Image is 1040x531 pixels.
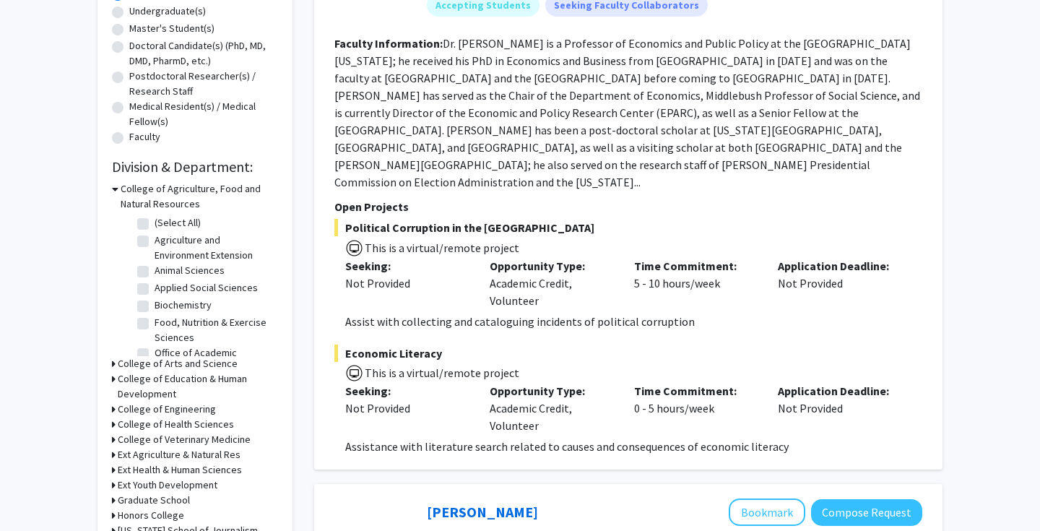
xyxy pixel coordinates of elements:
span: Political Corruption in the [GEOGRAPHIC_DATA] [334,219,922,236]
p: Application Deadline: [778,257,901,275]
label: Applied Social Sciences [155,280,258,295]
p: Time Commitment: [634,382,757,400]
h3: Graduate School [118,493,190,508]
fg-read-more: Dr. [PERSON_NAME] is a Professor of Economics and Public Policy at the [GEOGRAPHIC_DATA][US_STATE... [334,36,920,189]
div: Not Provided [767,257,911,309]
label: Medical Resident(s) / Medical Fellow(s) [129,99,278,129]
label: Undergraduate(s) [129,4,206,19]
label: Office of Academic Programs [155,345,274,376]
label: Master's Student(s) [129,21,214,36]
label: (Select All) [155,215,201,230]
span: This is a virtual/remote project [363,241,519,255]
h3: College of Engineering [118,402,216,417]
div: Not Provided [345,400,468,417]
button: Add Wouter Montfrooij to Bookmarks [729,498,805,526]
h3: Ext Agriculture & Natural Res [118,447,240,462]
h3: College of Arts and Science [118,356,238,371]
span: Economic Literacy [334,345,922,362]
p: Seeking: [345,382,468,400]
label: Agriculture and Environment Extension [155,233,274,263]
div: 5 - 10 hours/week [623,257,768,309]
h3: Ext Youth Development [118,478,217,493]
label: Faculty [129,129,160,144]
div: Academic Credit, Volunteer [479,382,623,434]
label: Food, Nutrition & Exercise Sciences [155,315,274,345]
div: Not Provided [767,382,911,434]
iframe: Chat [11,466,61,520]
label: Biochemistry [155,298,212,313]
p: Opportunity Type: [490,382,612,400]
h3: College of Education & Human Development [118,371,278,402]
p: Open Projects [334,198,922,215]
p: Application Deadline: [778,382,901,400]
h3: College of Veterinary Medicine [118,432,251,447]
h3: Honors College [118,508,184,523]
div: 0 - 5 hours/week [623,382,768,434]
p: Assist with collecting and cataloguing incidents of political corruption [345,313,922,330]
h3: College of Agriculture, Food and Natural Resources [121,181,278,212]
p: Opportunity Type: [490,257,612,275]
button: Compose Request to Wouter Montfrooij [811,499,922,526]
p: Seeking: [345,257,468,275]
a: [PERSON_NAME] [427,503,538,521]
div: Not Provided [345,275,468,292]
p: Time Commitment: [634,257,757,275]
b: Faculty Information: [334,36,443,51]
h3: Ext Health & Human Sciences [118,462,242,478]
h3: College of Health Sciences [118,417,234,432]
p: Assistance with literature search related to causes and consequences of economic literacy [345,438,922,455]
span: This is a virtual/remote project [363,366,519,380]
label: Animal Sciences [155,263,225,278]
label: Doctoral Candidate(s) (PhD, MD, DMD, PharmD, etc.) [129,38,278,69]
h2: Division & Department: [112,158,278,176]
div: Academic Credit, Volunteer [479,257,623,309]
label: Postdoctoral Researcher(s) / Research Staff [129,69,278,99]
